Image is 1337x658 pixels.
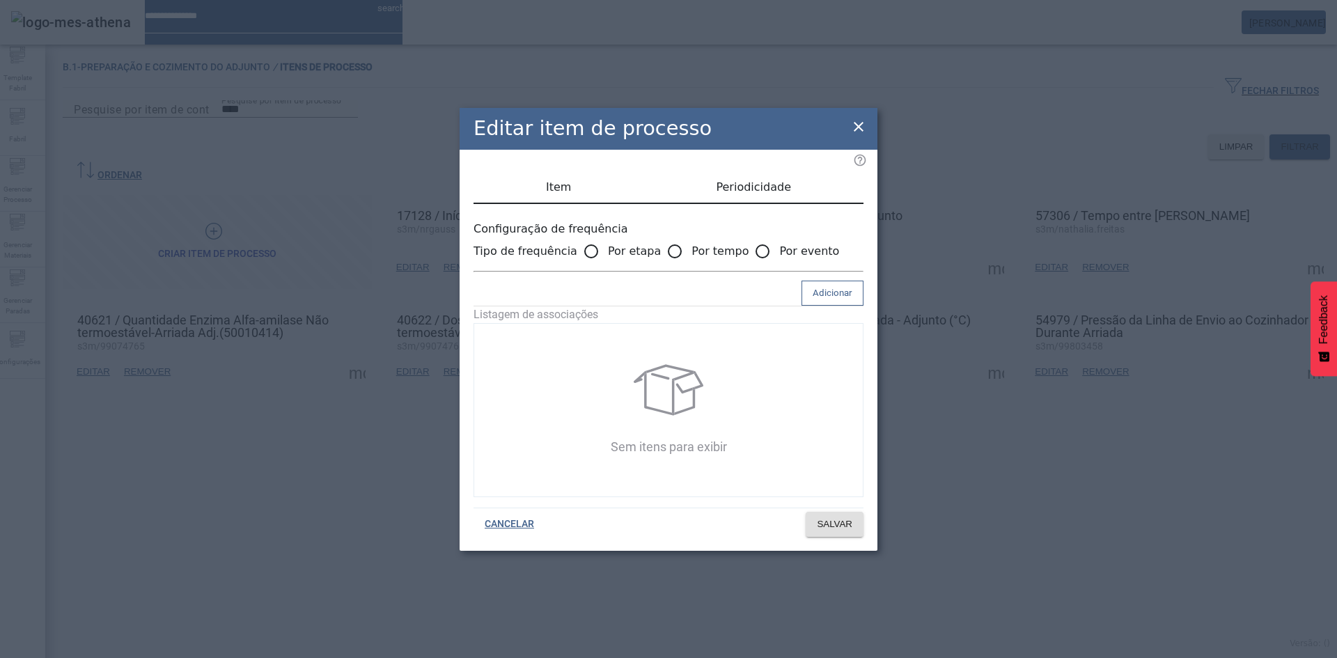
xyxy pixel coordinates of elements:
span: Item [546,182,571,193]
span: Adicionar [813,286,852,300]
button: SALVAR [806,512,863,537]
p: Sem itens para exibir [478,433,859,461]
label: Listagem de associações [474,308,598,321]
label: Por tempo [689,243,749,260]
label: Por etapa [605,243,661,260]
span: Feedback [1318,295,1330,344]
button: Adicionar [802,281,863,306]
span: SALVAR [817,517,852,531]
span: CANCELAR [485,517,534,531]
button: CANCELAR [474,512,545,537]
label: Configuração de frequência [474,222,627,235]
h2: Editar item de processo [474,113,712,143]
label: Por evento [776,243,839,260]
button: Feedback - Mostrar pesquisa [1311,281,1337,376]
span: Periodicidade [716,182,791,193]
label: Tipo de frequência [474,244,577,257]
